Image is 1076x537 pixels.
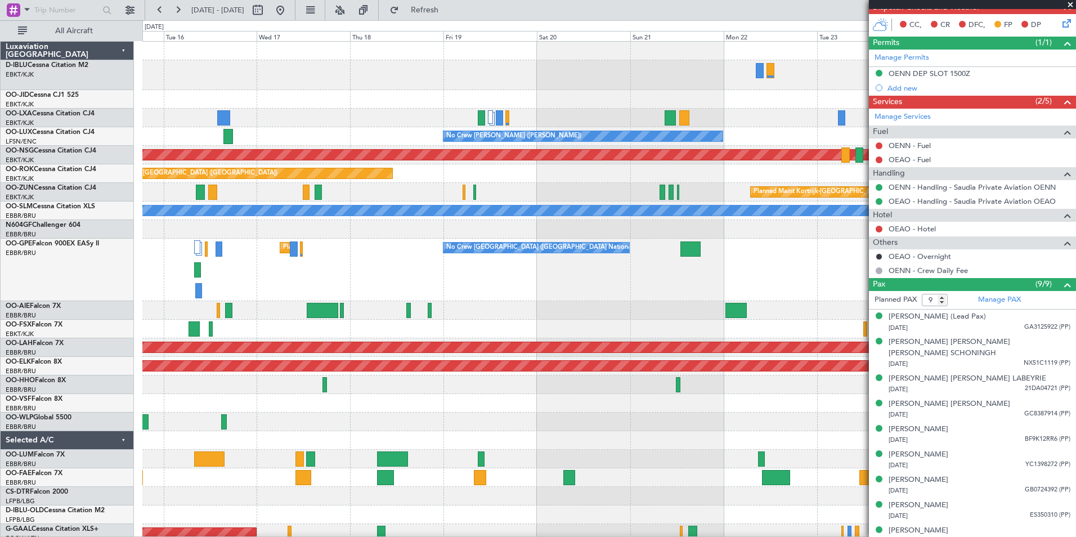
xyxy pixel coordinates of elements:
[6,377,35,384] span: OO-HHO
[969,20,985,31] span: DFC,
[6,240,99,247] a: OO-GPEFalcon 900EX EASy II
[940,20,950,31] span: CR
[889,224,936,234] a: OEAO - Hotel
[889,385,908,393] span: [DATE]
[6,507,105,514] a: D-IBLU-OLDCessna Citation M2
[6,526,98,532] a: G-GAALCessna Citation XLS+
[889,500,948,511] div: [PERSON_NAME]
[6,340,64,347] a: OO-LAHFalcon 7X
[6,489,68,495] a: CS-DTRFalcon 2000
[6,92,79,99] a: OO-JIDCessna CJ1 525
[6,62,88,69] a: D-IBLUCessna Citation M2
[873,236,898,249] span: Others
[6,110,95,117] a: OO-LXACessna Citation CJ4
[446,239,635,256] div: No Crew [GEOGRAPHIC_DATA] ([GEOGRAPHIC_DATA] National)
[6,423,36,431] a: EBBR/BRU
[6,470,32,477] span: OO-FAE
[6,497,35,505] a: LFPB/LBG
[6,156,34,164] a: EBKT/KJK
[889,410,908,419] span: [DATE]
[873,96,902,109] span: Services
[889,141,931,150] a: OENN - Fuel
[350,31,443,41] div: Thu 18
[889,360,908,368] span: [DATE]
[6,222,32,229] span: N604GF
[6,303,61,310] a: OO-AIEFalcon 7X
[384,1,452,19] button: Refresh
[6,386,36,394] a: EBBR/BRU
[6,451,65,458] a: OO-LUMFalcon 7X
[6,240,32,247] span: OO-GPE
[6,321,62,328] a: OO-FSXFalcon 7X
[6,489,30,495] span: CS-DTR
[1025,384,1070,393] span: 21DA04721 (PP)
[724,31,817,41] div: Mon 22
[34,2,99,19] input: Trip Number
[889,525,948,536] div: [PERSON_NAME]
[6,330,34,338] a: EBKT/KJK
[889,461,908,469] span: [DATE]
[446,128,581,145] div: No Crew [PERSON_NAME] ([PERSON_NAME])
[29,27,119,35] span: All Aircraft
[6,340,33,347] span: OO-LAH
[6,451,34,458] span: OO-LUM
[6,147,34,154] span: OO-NSG
[889,324,908,332] span: [DATE]
[6,367,36,375] a: EBBR/BRU
[6,414,71,421] a: OO-WLPGlobal 5500
[6,348,36,357] a: EBBR/BRU
[889,399,1010,410] div: [PERSON_NAME] [PERSON_NAME]
[6,396,62,402] a: OO-VSFFalcon 8X
[873,37,899,50] span: Permits
[6,129,95,136] a: OO-LUXCessna Citation CJ4
[6,193,34,202] a: EBKT/KJK
[6,92,29,99] span: OO-JID
[6,110,32,117] span: OO-LXA
[889,424,948,435] div: [PERSON_NAME]
[6,212,36,220] a: EBBR/BRU
[889,311,986,323] div: [PERSON_NAME] (Lead Pax)
[889,449,948,460] div: [PERSON_NAME]
[873,167,905,180] span: Handling
[145,23,164,32] div: [DATE]
[100,165,277,182] div: Planned Maint [GEOGRAPHIC_DATA] ([GEOGRAPHIC_DATA])
[889,337,1070,359] div: [PERSON_NAME] [PERSON_NAME] [PERSON_NAME] SCHONINGH
[6,359,31,365] span: OO-ELK
[6,129,32,136] span: OO-LUX
[6,203,95,210] a: OO-SLMCessna Citation XLS
[6,507,44,514] span: D-IBLU-OLD
[6,249,36,257] a: EBBR/BRU
[889,512,908,520] span: [DATE]
[6,516,35,524] a: LFPB/LBG
[889,475,948,486] div: [PERSON_NAME]
[6,62,28,69] span: D-IBLU
[1025,435,1070,444] span: BF9K12RR6 (PP)
[443,31,537,41] div: Fri 19
[873,209,892,222] span: Hotel
[537,31,630,41] div: Sat 20
[889,252,951,261] a: OEAO - Overnight
[6,70,34,79] a: EBKT/KJK
[889,196,1056,206] a: OEAO - Handling - Saudia Private Aviation OEAO
[6,526,32,532] span: G-GAAL
[1035,95,1052,107] span: (2/5)
[889,436,908,444] span: [DATE]
[1025,485,1070,495] span: GB0724392 (PP)
[6,100,34,109] a: EBKT/KJK
[630,31,724,41] div: Sun 21
[6,404,36,413] a: EBBR/BRU
[6,222,80,229] a: N604GFChallenger 604
[889,182,1056,192] a: OENN - Handling - Saudia Private Aviation OENN
[6,414,33,421] span: OO-WLP
[6,470,62,477] a: OO-FAEFalcon 7X
[6,460,36,468] a: EBBR/BRU
[283,239,487,256] div: Planned Maint [GEOGRAPHIC_DATA] ([GEOGRAPHIC_DATA] National)
[6,166,96,173] a: OO-ROKCessna Citation CJ4
[6,359,62,365] a: OO-ELKFalcon 8X
[6,230,36,239] a: EBBR/BRU
[978,294,1021,306] a: Manage PAX
[817,31,911,41] div: Tue 23
[1030,511,1070,520] span: ES350310 (PP)
[754,184,885,200] div: Planned Maint Kortrijk-[GEOGRAPHIC_DATA]
[6,303,30,310] span: OO-AIE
